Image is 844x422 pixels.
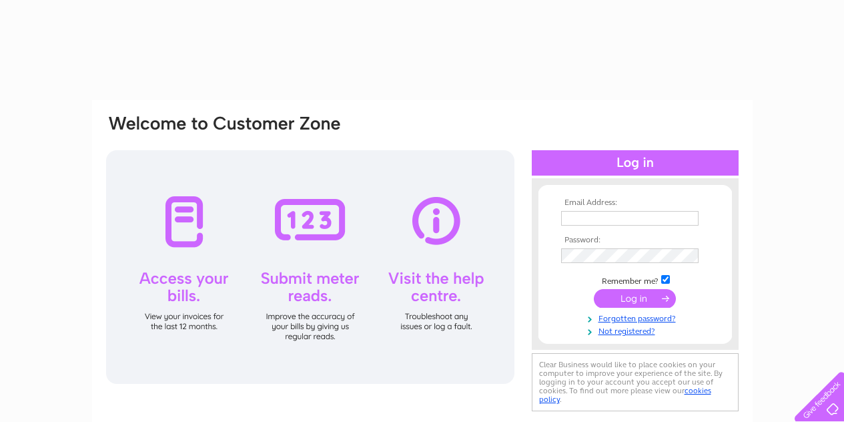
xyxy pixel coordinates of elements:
[558,273,713,286] td: Remember me?
[558,198,713,208] th: Email Address:
[594,289,676,308] input: Submit
[539,386,711,404] a: cookies policy
[558,236,713,245] th: Password:
[561,324,713,337] a: Not registered?
[532,353,739,411] div: Clear Business would like to place cookies on your computer to improve your experience of the sit...
[561,311,713,324] a: Forgotten password?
